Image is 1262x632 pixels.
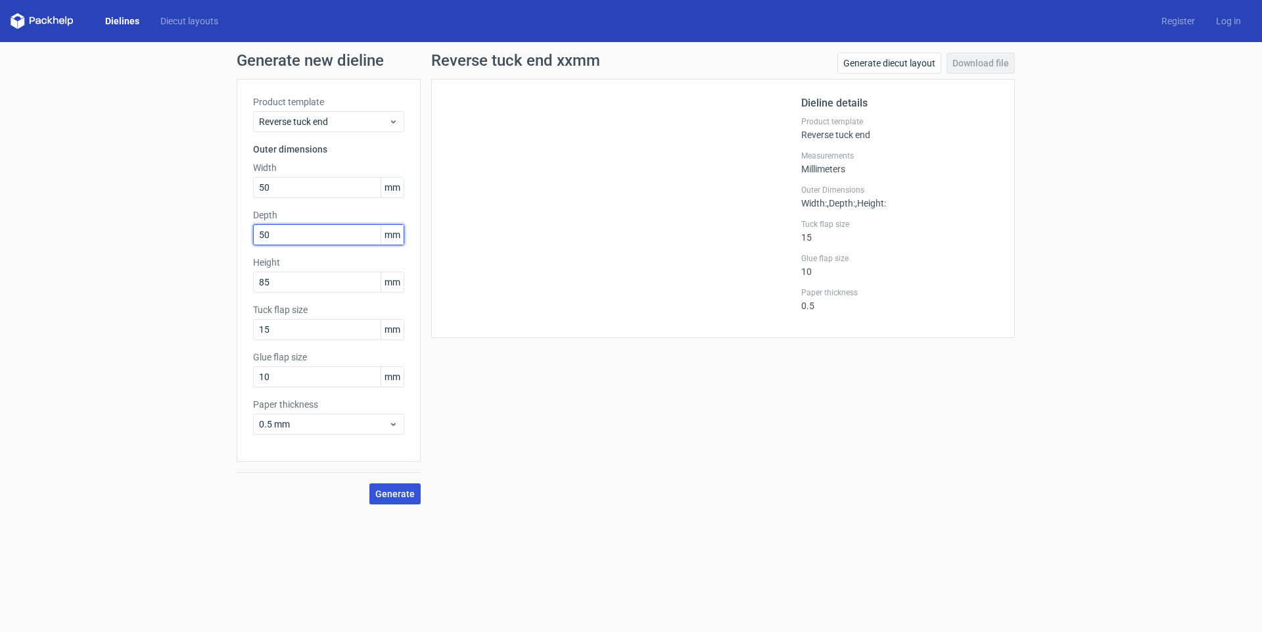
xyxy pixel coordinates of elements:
a: Dielines [95,14,150,28]
label: Measurements [801,151,998,161]
a: Diecut layouts [150,14,229,28]
div: 0.5 [801,287,998,311]
span: mm [381,225,404,245]
a: Log in [1205,14,1251,28]
a: Register [1151,14,1205,28]
label: Width [253,161,404,174]
label: Glue flap size [801,253,998,264]
button: Generate [369,483,421,504]
label: Tuck flap size [801,219,998,230]
span: Generate [375,489,415,498]
label: Paper thickness [801,287,998,298]
span: 0.5 mm [259,418,388,431]
span: Reverse tuck end [259,115,388,128]
span: mm [381,178,404,197]
label: Product template [253,95,404,109]
span: mm [381,367,404,387]
div: 15 [801,219,998,243]
div: 10 [801,253,998,277]
h1: Generate new dieline [237,53,1025,68]
label: Height [253,256,404,269]
h1: Reverse tuck end xxmm [431,53,600,68]
label: Tuck flap size [253,303,404,316]
label: Glue flap size [253,351,404,364]
span: , Depth : [827,198,855,208]
span: mm [381,272,404,292]
span: mm [381,320,404,339]
label: Outer Dimensions [801,185,998,195]
a: Generate diecut layout [837,53,941,74]
label: Product template [801,116,998,127]
h3: Outer dimensions [253,143,404,156]
div: Reverse tuck end [801,116,998,140]
h2: Dieline details [801,95,998,111]
span: , Height : [855,198,886,208]
label: Depth [253,208,404,222]
span: Width : [801,198,827,208]
label: Paper thickness [253,398,404,411]
div: Millimeters [801,151,998,174]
